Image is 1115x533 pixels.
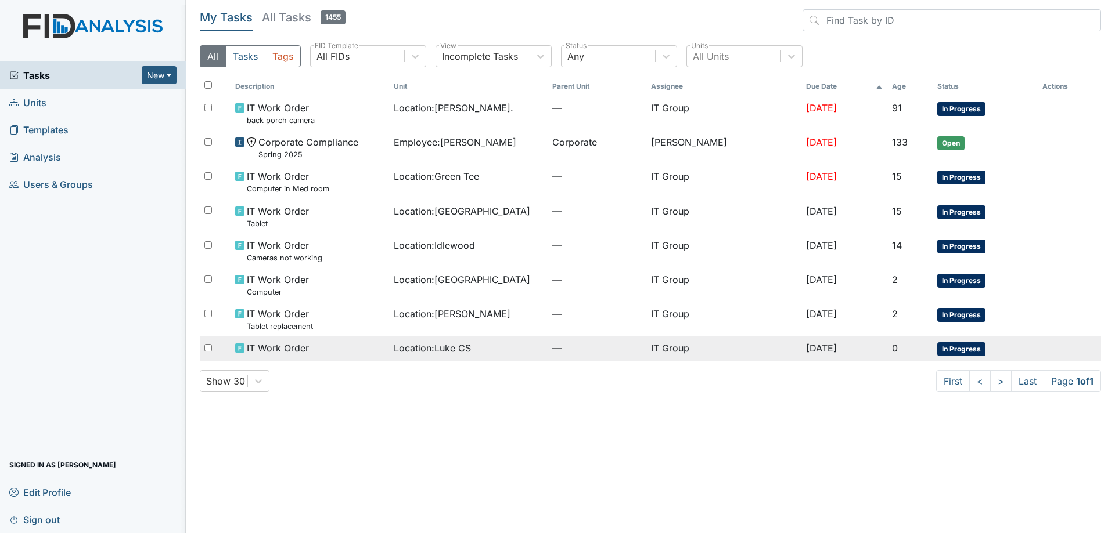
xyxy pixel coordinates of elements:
div: Incomplete Tasks [442,49,518,63]
span: In Progress [937,342,985,356]
span: 14 [892,240,902,251]
span: [DATE] [806,102,837,114]
button: Tags [265,45,301,67]
span: In Progress [937,171,985,184]
span: — [552,273,641,287]
span: — [552,238,641,252]
button: All [200,45,226,67]
div: Show 30 [206,374,245,388]
span: IT Work Order Computer [247,273,309,298]
span: IT Work Order Tablet replacement [247,307,313,332]
th: Toggle SortBy [231,77,389,96]
span: 91 [892,102,902,114]
span: IT Work Order Tablet [247,204,309,229]
td: [PERSON_NAME] [646,130,802,165]
span: Units [9,93,46,111]
h5: My Tasks [200,9,253,26]
td: IT Group [646,165,802,199]
span: [DATE] [806,205,837,217]
span: Location : Green Tee [394,169,479,183]
span: [DATE] [806,171,837,182]
small: Computer [247,287,309,298]
td: IT Group [646,96,802,130]
span: Analysis [9,148,61,166]
a: First [936,370,970,392]
a: Last [1011,370,1044,392]
span: Page [1044,370,1101,392]
span: [DATE] [806,274,837,285]
a: < [969,370,991,392]
span: Location : [PERSON_NAME]. [394,101,513,115]
span: 15 [892,205,902,217]
th: Toggle SortBy [887,77,933,96]
span: 0 [892,342,898,354]
span: Employee : [PERSON_NAME] [394,135,516,149]
span: IT Work Order Cameras not working [247,238,322,263]
span: In Progress [937,102,985,116]
td: IT Group [646,336,802,361]
span: 2 [892,308,898,320]
span: Templates [9,121,69,139]
span: — [552,169,641,183]
small: Tablet replacement [247,321,313,332]
span: [DATE] [806,342,837,354]
strong: 1 of 1 [1076,375,1094,387]
small: Computer in Med room [247,183,329,194]
span: [DATE] [806,136,837,148]
span: — [552,341,641,355]
small: Tablet [247,218,309,229]
small: back porch camera [247,115,315,126]
span: 1455 [321,10,346,24]
div: Type filter [200,45,301,67]
h5: All Tasks [262,9,346,26]
div: Any [567,49,584,63]
span: Corporate Compliance Spring 2025 [258,135,358,160]
span: Location : Luke CS [394,341,471,355]
th: Toggle SortBy [548,77,646,96]
span: 2 [892,274,898,285]
span: Sign out [9,510,60,528]
span: Edit Profile [9,483,71,501]
span: — [552,307,641,321]
span: IT Work Order back porch camera [247,101,315,126]
span: — [552,101,641,115]
div: All Units [693,49,729,63]
span: — [552,204,641,218]
span: In Progress [937,308,985,322]
th: Toggle SortBy [801,77,887,96]
nav: task-pagination [936,370,1101,392]
button: New [142,66,177,84]
span: In Progress [937,205,985,219]
span: Location : [GEOGRAPHIC_DATA] [394,273,530,287]
button: Tasks [225,45,265,67]
th: Toggle SortBy [933,77,1037,96]
small: Cameras not working [247,252,322,263]
small: Spring 2025 [258,149,358,160]
span: Signed in as [PERSON_NAME] [9,456,116,474]
span: 15 [892,171,902,182]
span: IT Work Order [247,341,309,355]
a: Tasks [9,68,142,82]
a: > [990,370,1012,392]
div: All FIDs [316,49,350,63]
th: Assignee [646,77,802,96]
th: Actions [1038,77,1096,96]
span: Location : [GEOGRAPHIC_DATA] [394,204,530,218]
span: Location : [PERSON_NAME] [394,307,510,321]
span: In Progress [937,240,985,253]
span: Location : Idlewood [394,238,475,252]
input: Find Task by ID [803,9,1101,31]
span: [DATE] [806,308,837,320]
td: IT Group [646,268,802,302]
td: IT Group [646,302,802,336]
span: Open [937,136,965,150]
td: IT Group [646,200,802,234]
td: IT Group [646,234,802,268]
span: IT Work Order Computer in Med room [247,169,329,194]
input: Toggle All Rows Selected [204,81,212,89]
span: Corporate [552,135,597,149]
span: Users & Groups [9,175,93,193]
th: Toggle SortBy [389,77,548,96]
span: In Progress [937,274,985,288]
